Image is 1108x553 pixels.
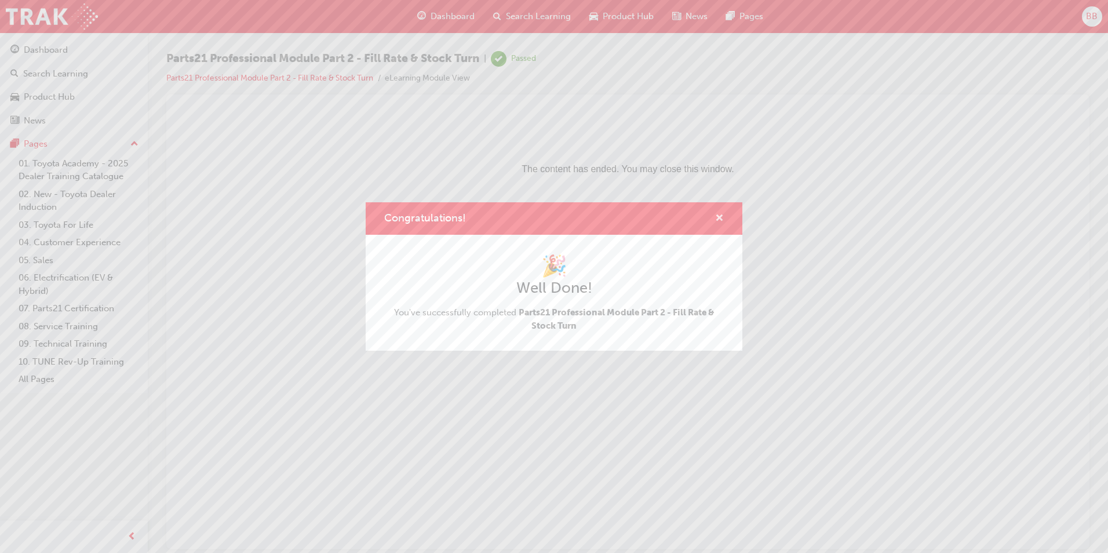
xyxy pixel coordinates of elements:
[384,279,724,297] h2: Well Done!
[384,306,724,332] span: You've successfully completed
[715,214,724,224] span: cross-icon
[519,307,715,331] span: Parts21 Professional Module Part 2 - Fill Rate & Stock Turn
[384,253,724,279] h1: 🎉
[5,9,900,61] p: The content has ended. You may close this window.
[384,212,466,224] span: Congratulations!
[715,212,724,226] button: cross-icon
[366,202,742,351] div: Congratulations!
